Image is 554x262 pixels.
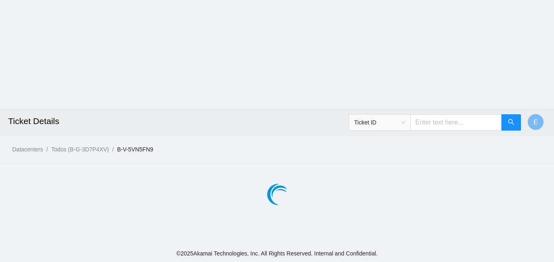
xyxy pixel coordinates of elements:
h2: Ticket Details [8,108,385,134]
button: search [501,114,521,131]
span: / [46,146,48,153]
span: E [534,117,538,127]
button: E [527,114,544,130]
span: search [508,119,514,127]
a: B-V-5VN5FN9 [117,146,153,153]
a: Datacenters [12,146,43,153]
span: / [112,146,114,153]
span: Ticket ID [354,116,406,129]
input: Enter text here... [410,114,502,131]
a: Todos (B-G-3D7P4XV) [51,146,109,153]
